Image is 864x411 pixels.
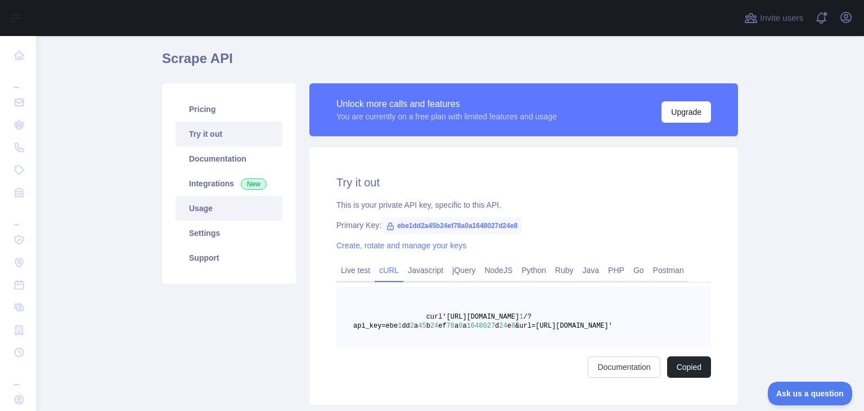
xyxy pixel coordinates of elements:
[336,241,466,250] a: Create, rotate and manage your keys
[442,313,519,321] span: '[URL][DOMAIN_NAME]
[381,217,522,234] span: ebe1dd2a45b24ef78a0a1648027d24e8
[480,261,517,279] a: NodeJS
[760,12,803,25] span: Invite users
[402,322,409,330] span: dd
[9,68,27,90] div: ...
[9,205,27,227] div: ...
[241,178,267,190] span: New
[162,50,738,77] h1: Scrape API
[175,196,282,221] a: Usage
[667,356,711,378] button: Copied
[398,322,402,330] span: 1
[175,97,282,122] a: Pricing
[629,261,649,279] a: Go
[649,261,688,279] a: Postman
[426,322,430,330] span: b
[375,261,403,279] a: cURL
[604,261,629,279] a: PHP
[519,313,523,321] span: 1
[410,322,414,330] span: 2
[467,322,495,330] span: 1648027
[175,122,282,146] a: Try it out
[175,171,282,196] a: Integrations New
[507,322,511,330] span: e
[9,365,27,387] div: ...
[175,146,282,171] a: Documentation
[458,322,462,330] span: 0
[438,322,446,330] span: ef
[454,322,458,330] span: a
[661,101,711,123] button: Upgrade
[447,322,454,330] span: 78
[742,9,805,27] button: Invite users
[175,221,282,245] a: Settings
[336,261,375,279] a: Live test
[403,261,448,279] a: Javascript
[511,322,515,330] span: 8
[551,261,578,279] a: Ruby
[336,97,557,111] div: Unlock more calls and features
[495,322,499,330] span: d
[430,322,438,330] span: 24
[414,322,418,330] span: a
[336,175,711,190] h2: Try it out
[515,322,613,330] span: &url=[URL][DOMAIN_NAME]'
[336,199,711,211] div: This is your private API key, specific to this API.
[426,313,443,321] span: curl
[336,220,711,231] div: Primary Key:
[768,382,853,405] iframe: Toggle Customer Support
[578,261,604,279] a: Java
[448,261,480,279] a: jQuery
[336,111,557,122] div: You are currently on a free plan with limited features and usage
[175,245,282,270] a: Support
[499,322,507,330] span: 24
[588,356,660,378] a: Documentation
[462,322,466,330] span: a
[418,322,426,330] span: 45
[517,261,551,279] a: Python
